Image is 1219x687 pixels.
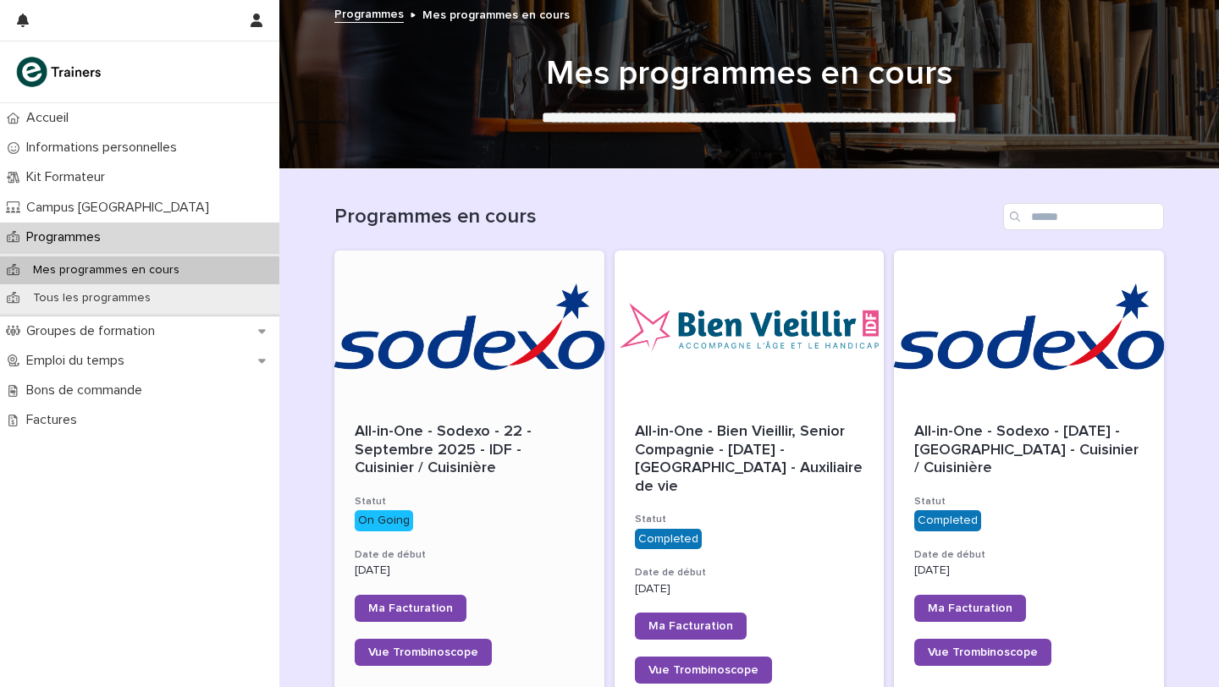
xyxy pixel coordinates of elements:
p: [DATE] [914,563,1144,578]
div: On Going [355,510,413,531]
span: All-in-One - Sodexo - [DATE] - [GEOGRAPHIC_DATA] - Cuisinier / Cuisinière [914,424,1143,475]
img: K0CqGN7SDeD6s4JG8KQk [14,55,107,89]
a: Ma Facturation [635,613,747,640]
p: Bons de commande [19,382,156,398]
p: Accueil [19,110,82,126]
h3: Statut [355,495,584,508]
p: Informations personnelles [19,140,190,156]
span: Ma Facturation [928,602,1012,614]
span: All-in-One - Bien Vieillir, Senior Compagnie - [DATE] - [GEOGRAPHIC_DATA] - Auxiliaire de vie [635,424,867,494]
a: Vue Trombinoscope [355,639,492,666]
p: Mes programmes en cours [19,263,193,278]
div: Completed [635,529,702,550]
p: Programmes [19,229,114,245]
span: All-in-One - Sodexo - 22 - Septembre 2025 - IDF - Cuisinier / Cuisinière [355,424,536,475]
div: Completed [914,510,981,531]
h3: Date de début [635,566,864,580]
p: Factures [19,412,91,428]
span: Vue Trombinoscope [648,664,758,676]
h1: Mes programmes en cours [334,53,1164,94]
p: Emploi du temps [19,353,138,369]
p: [DATE] [355,563,584,578]
p: Tous les programmes [19,291,164,305]
h3: Date de début [355,548,584,562]
span: Ma Facturation [368,602,453,614]
span: Vue Trombinoscope [928,646,1038,658]
p: Kit Formateur [19,169,119,185]
span: Ma Facturation [648,620,733,632]
a: Ma Facturation [355,595,466,622]
h1: Programmes en cours [334,205,996,229]
h3: Statut [635,513,864,526]
a: Vue Trombinoscope [914,639,1051,666]
p: Groupes de formation [19,323,168,339]
p: Campus [GEOGRAPHIC_DATA] [19,200,223,216]
a: Vue Trombinoscope [635,657,772,684]
p: Mes programmes en cours [422,4,570,23]
input: Search [1003,203,1164,230]
span: Vue Trombinoscope [368,646,478,658]
h3: Statut [914,495,1144,508]
a: Programmes [334,3,404,23]
p: [DATE] [635,582,864,596]
a: Ma Facturation [914,595,1026,622]
h3: Date de début [914,548,1144,562]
